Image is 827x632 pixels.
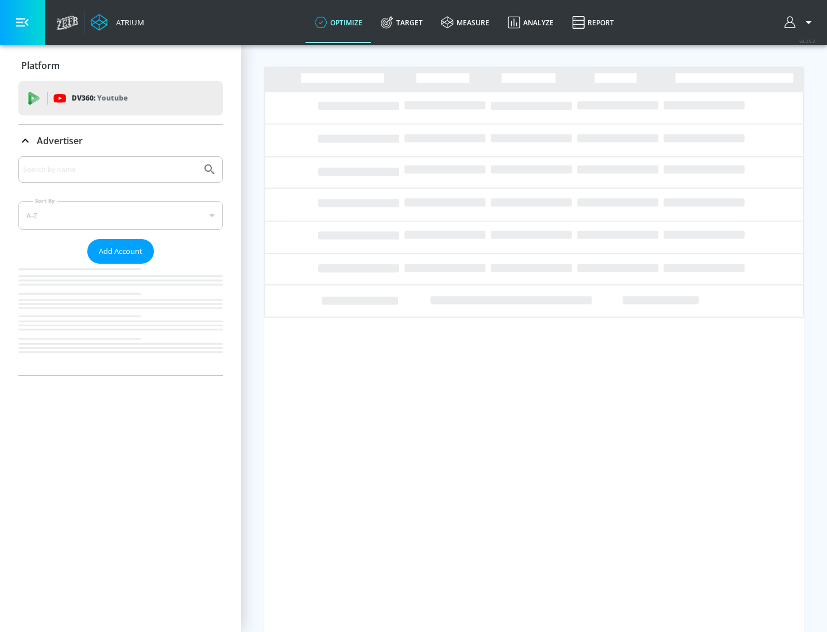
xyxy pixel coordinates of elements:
input: Search by name [23,162,197,177]
label: Sort By [33,197,57,205]
span: Add Account [99,245,142,258]
p: Youtube [97,92,127,104]
span: v 4.25.2 [799,38,816,44]
div: A-Z [18,201,223,230]
a: Analyze [498,2,563,43]
a: optimize [306,2,372,43]
p: DV360: [72,92,127,105]
div: DV360: Youtube [18,81,223,115]
a: Report [563,2,623,43]
div: Atrium [111,17,144,28]
p: Platform [21,59,60,72]
button: Add Account [87,239,154,264]
nav: list of Advertiser [18,264,223,375]
div: Advertiser [18,156,223,375]
a: Atrium [91,14,144,31]
a: Target [372,2,432,43]
a: measure [432,2,498,43]
p: Advertiser [37,134,83,147]
div: Advertiser [18,125,223,157]
div: Platform [18,49,223,82]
